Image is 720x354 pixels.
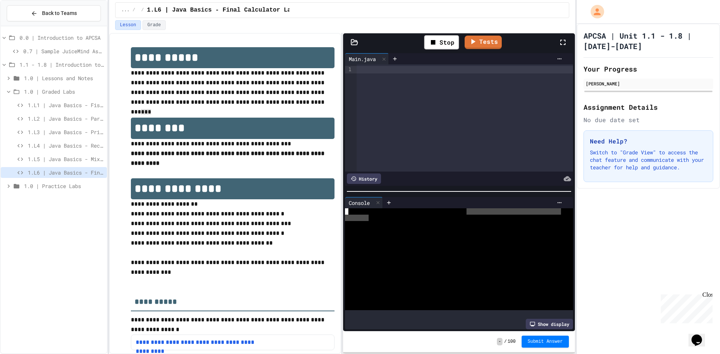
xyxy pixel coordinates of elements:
[522,336,569,348] button: Submit Answer
[19,34,104,42] span: 0.0 | Introduction to APCSA
[590,137,707,146] h3: Need Help?
[28,128,104,136] span: 1.L3 | Java Basics - Printing Code Lab
[583,30,713,51] h1: APCSA | Unit 1.1 - 1.8 | [DATE]-[DATE]
[147,6,295,15] span: 1.L6 | Java Basics - Final Calculator Lab
[121,7,130,13] span: ...
[345,199,373,207] div: Console
[345,66,352,73] div: 1
[497,338,502,345] span: -
[28,155,104,163] span: 1.L5 | Java Basics - Mixed Number Lab
[347,173,381,184] div: History
[345,197,383,208] div: Console
[583,115,713,124] div: No due date set
[528,339,563,345] span: Submit Answer
[507,339,516,345] span: 100
[7,5,101,21] button: Back to Teams
[526,319,573,329] div: Show display
[345,55,379,63] div: Main.java
[583,3,606,20] div: My Account
[28,169,104,176] span: 1.L6 | Java Basics - Final Calculator Lab
[590,149,707,171] p: Switch to "Grade View" to access the chat feature and communicate with your teacher for help and ...
[28,115,104,122] span: 1.L2 | Java Basics - Paragraphs Lab
[19,61,104,69] span: 1.1 - 1.8 | Introduction to Java
[115,20,141,30] button: Lesson
[132,7,135,13] span: /
[142,20,166,30] button: Grade
[42,9,77,17] span: Back to Teams
[658,291,712,323] iframe: chat widget
[583,102,713,112] h2: Assignment Details
[583,64,713,74] h2: Your Progress
[24,182,104,190] span: 1.0 | Practice Labs
[28,142,104,149] span: 1.L4 | Java Basics - Rectangle Lab
[345,53,389,64] div: Main.java
[424,35,459,49] div: Stop
[23,47,104,55] span: 0.7 | Sample JuiceMind Assignment - [GEOGRAPHIC_DATA]
[3,3,52,48] div: Chat with us now!Close
[465,36,502,49] a: Tests
[688,324,712,347] iframe: chat widget
[28,101,104,109] span: 1.L1 | Java Basics - Fish Lab
[586,80,711,87] div: [PERSON_NAME]
[24,74,104,82] span: 1.0 | Lessons and Notes
[504,339,507,345] span: /
[141,7,144,13] span: /
[24,88,104,96] span: 1.0 | Graded Labs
